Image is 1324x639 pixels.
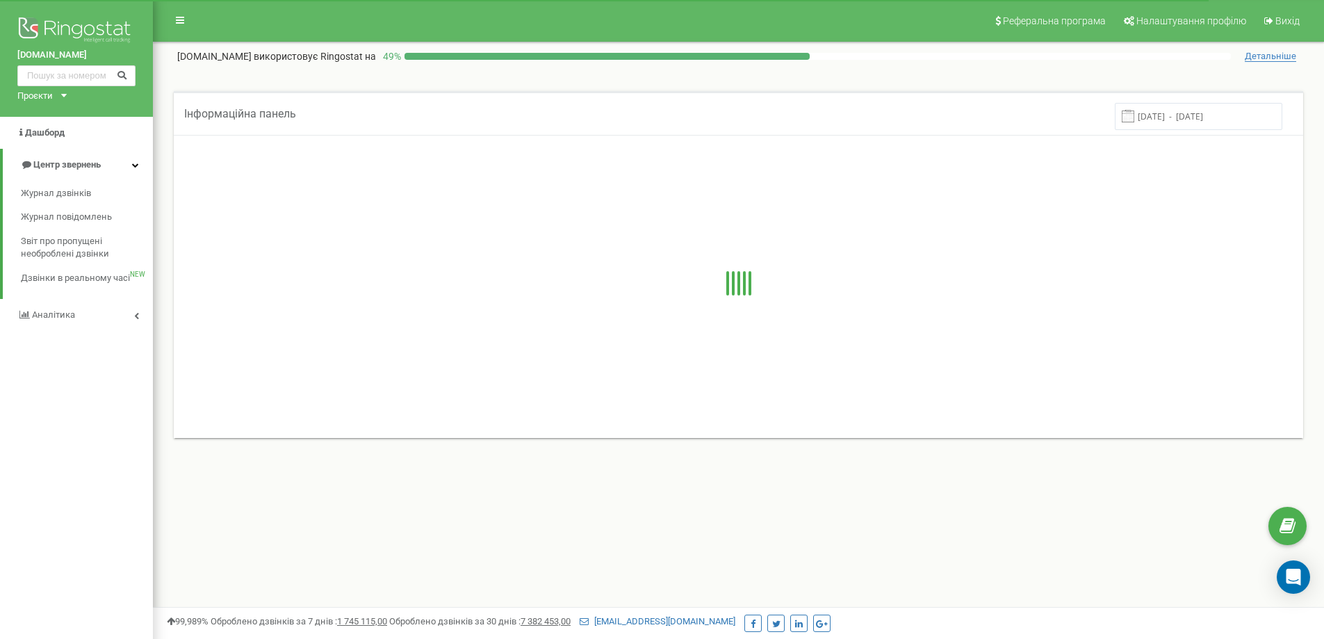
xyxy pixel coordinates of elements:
a: Центр звернень [3,149,153,181]
span: Налаштування профілю [1136,15,1246,26]
span: Оброблено дзвінків за 7 днів : [211,616,387,626]
span: Оброблено дзвінків за 30 днів : [389,616,571,626]
a: Дзвінки в реальному часіNEW [21,266,153,291]
p: [DOMAIN_NAME] [177,49,376,63]
span: використовує Ringostat на [254,51,376,62]
a: [EMAIL_ADDRESS][DOMAIN_NAME] [580,616,735,626]
img: Ringostat logo [17,14,136,49]
span: Звіт про пропущені необроблені дзвінки [21,235,146,261]
span: Центр звернень [33,159,101,170]
span: Реферальна програма [1003,15,1106,26]
span: Журнал повідомлень [21,211,112,224]
span: 99,989% [167,616,209,626]
input: Пошук за номером [17,65,136,86]
a: Журнал повідомлень [21,205,153,229]
span: Вихід [1275,15,1300,26]
p: 49 % [376,49,404,63]
a: Журнал дзвінків [21,181,153,206]
u: 7 382 453,00 [521,616,571,626]
div: Open Intercom Messenger [1277,560,1310,594]
span: Детальніше [1245,51,1296,62]
span: Інформаційна панель [184,107,296,120]
u: 1 745 115,00 [337,616,387,626]
a: [DOMAIN_NAME] [17,49,136,62]
div: Проєкти [17,90,53,103]
span: Дашборд [25,127,65,138]
span: Аналiтика [32,309,75,320]
span: Дзвінки в реальному часі [21,272,130,285]
a: Звіт про пропущені необроблені дзвінки [21,229,153,266]
span: Журнал дзвінків [21,187,91,200]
